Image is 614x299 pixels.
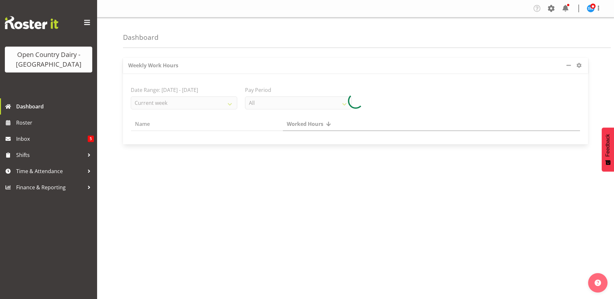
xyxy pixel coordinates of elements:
img: steve-webb7510.jpg [587,5,595,12]
span: 5 [88,136,94,142]
span: Dashboard [16,102,94,111]
img: Rosterit website logo [5,16,58,29]
span: Shifts [16,150,84,160]
button: Feedback - Show survey [602,127,614,172]
span: Inbox [16,134,88,144]
img: help-xxl-2.png [595,280,601,286]
span: Finance & Reporting [16,183,84,192]
span: Roster [16,118,94,127]
span: Time & Attendance [16,166,84,176]
span: Feedback [605,134,611,157]
h4: Dashboard [123,34,159,41]
div: Open Country Dairy - [GEOGRAPHIC_DATA] [11,50,86,69]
